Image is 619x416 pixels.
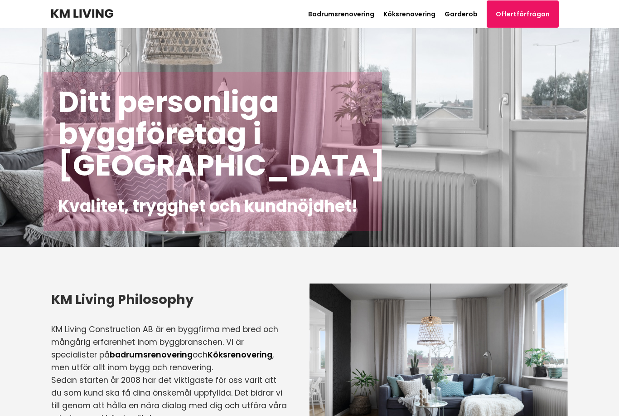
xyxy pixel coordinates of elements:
[58,86,368,181] h1: Ditt personliga byggföretag i [GEOGRAPHIC_DATA]
[51,290,287,308] h3: KM Living Philosophy
[51,9,113,18] img: KM Living
[208,349,272,360] a: Köksrenovering
[110,349,193,360] a: badrumsrenovering
[308,10,374,19] a: Badrumsrenovering
[487,0,559,28] a: Offertförfrågan
[383,10,435,19] a: Köksrenovering
[58,196,368,216] h2: Kvalitet, trygghet och kundnöjdhet!
[51,323,287,374] p: KM Living Construction AB är en byggfirma med bred och mångårig erfarenhet inom byggbranschen. Vi...
[445,10,478,19] a: Garderob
